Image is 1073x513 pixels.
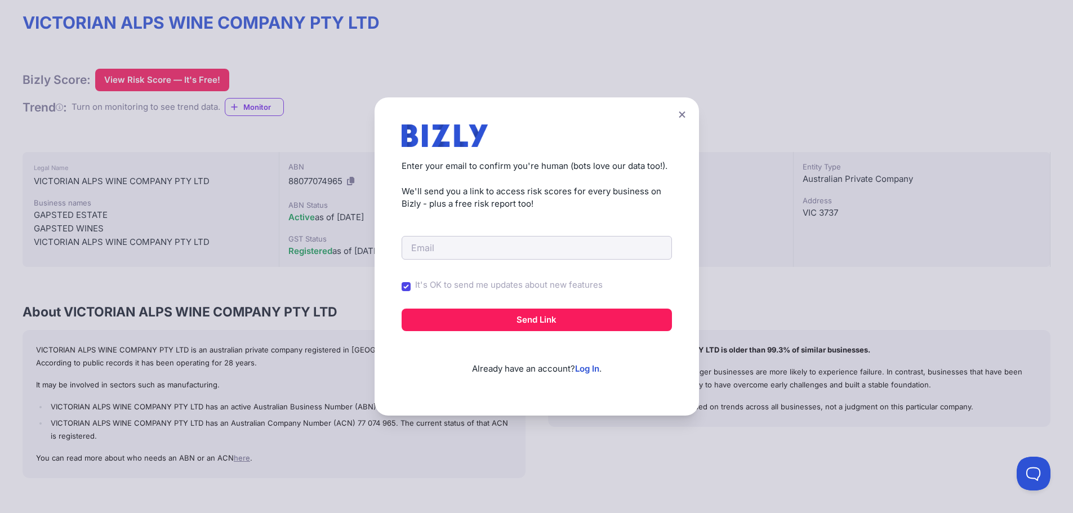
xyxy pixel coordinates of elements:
p: We'll send you a link to access risk scores for every business on Bizly - plus a free risk report... [402,185,672,211]
p: Enter your email to confirm you're human (bots love our data too!). [402,160,672,173]
input: Email [402,236,672,260]
button: Send Link [402,309,672,331]
label: It's OK to send me updates about new features [415,279,603,292]
a: Log In [575,363,599,374]
img: bizly_logo.svg [402,124,488,147]
p: Already have an account? . [402,345,672,376]
iframe: Toggle Customer Support [1017,457,1050,490]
